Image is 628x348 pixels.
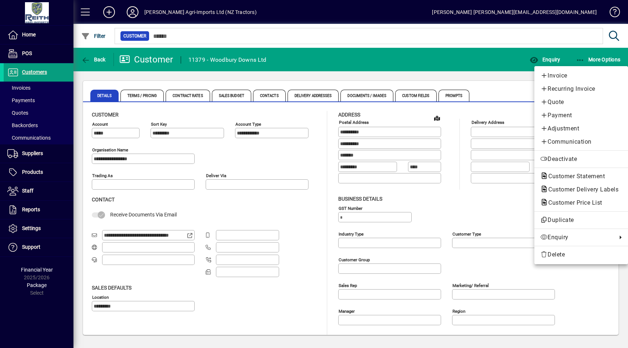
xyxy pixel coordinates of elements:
[540,173,609,180] span: Customer Statement
[540,111,622,120] span: Payment
[540,186,622,193] span: Customer Delivery Labels
[540,71,622,80] span: Invoice
[540,98,622,107] span: Quote
[540,124,622,133] span: Adjustment
[540,199,606,206] span: Customer Price List
[540,137,622,146] span: Communication
[540,216,622,225] span: Duplicate
[540,85,622,93] span: Recurring Invoice
[540,155,622,164] span: Deactivate
[534,153,628,166] button: Deactivate customer
[540,233,613,242] span: Enquiry
[540,250,622,259] span: Delete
